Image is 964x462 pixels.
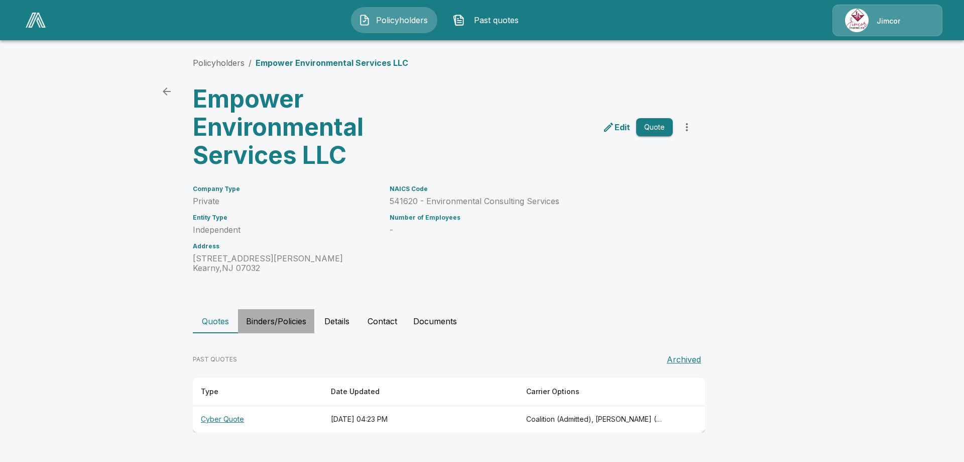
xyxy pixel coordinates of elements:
[314,309,359,333] button: Details
[358,14,371,26] img: Policyholders Icon
[249,57,252,69] li: /
[390,214,673,221] h6: Number of Employees
[359,309,405,333] button: Contact
[193,378,705,432] table: responsive table
[238,309,314,333] button: Binders/Policies
[390,197,673,206] p: 541620 - Environmental Consulting Services
[193,355,237,364] p: PAST QUOTES
[405,309,465,333] button: Documents
[193,309,238,333] button: Quotes
[193,378,323,406] th: Type
[193,58,245,68] a: Policyholders
[157,81,177,102] a: back
[193,85,441,169] h3: Empower Environmental Services LLC
[518,406,670,433] th: Coalition (Admitted), Elpha (Non-Admitted) Enhanced, Coalition (Non-Admitted)
[193,225,378,235] p: Independent
[390,186,673,193] h6: NAICS Code
[375,14,430,26] span: Policyholders
[193,197,378,206] p: Private
[453,14,465,26] img: Past quotes Icon
[193,57,408,69] nav: breadcrumb
[445,7,532,33] button: Past quotes IconPast quotes
[193,186,378,193] h6: Company Type
[518,378,670,406] th: Carrier Options
[615,121,630,133] p: Edit
[323,378,518,406] th: Date Updated
[193,214,378,221] h6: Entity Type
[256,57,408,69] p: Empower Environmental Services LLC
[600,119,632,135] a: edit
[663,349,705,369] button: Archived
[193,406,323,433] th: Cyber Quote
[636,118,673,137] button: Quote
[469,14,524,26] span: Past quotes
[351,7,437,33] button: Policyholders IconPolicyholders
[323,406,518,433] th: [DATE] 04:23 PM
[390,225,673,235] p: -
[26,13,46,28] img: AA Logo
[193,254,378,273] p: [STREET_ADDRESS][PERSON_NAME] Kearny , NJ 07032
[677,117,697,137] button: more
[193,243,378,250] h6: Address
[193,309,771,333] div: policyholder tabs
